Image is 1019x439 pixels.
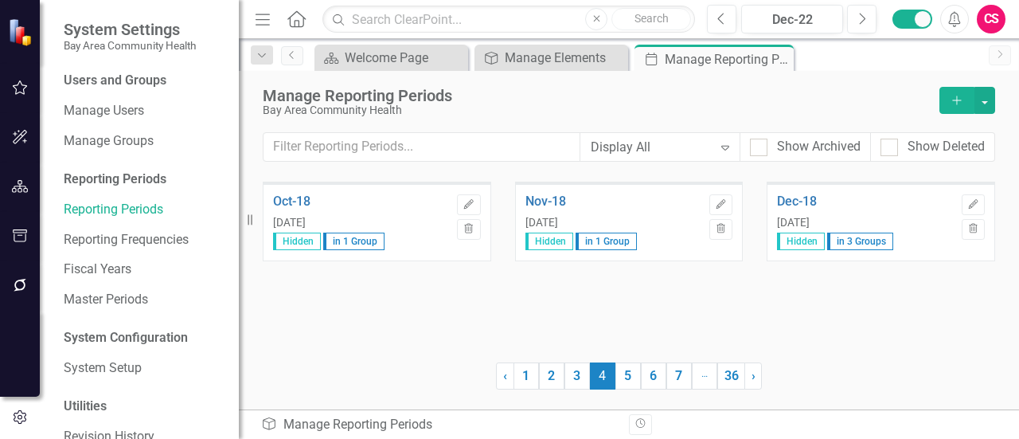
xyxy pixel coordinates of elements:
[273,194,449,209] a: Oct-18
[717,363,745,390] a: 36
[641,363,666,390] a: 6
[64,231,223,249] a: Reporting Frequencies
[263,87,931,104] div: Manage Reporting Periods
[64,102,223,120] a: Manage Users
[513,363,539,390] a: 1
[615,363,641,390] a: 5
[64,39,196,52] small: Bay Area Community Health
[64,72,223,90] div: Users and Groups
[666,363,692,390] a: 7
[908,138,985,156] div: Show Deleted
[777,138,861,156] div: Show Archived
[64,171,223,189] div: Reporting Periods
[777,233,825,250] span: Hidden
[505,48,624,68] div: Manage Elements
[564,363,590,390] a: 3
[8,18,36,45] img: ClearPoint Strategy
[64,398,223,416] div: Utilities
[64,329,223,347] div: System Configuration
[591,138,713,156] div: Display All
[64,291,223,309] a: Master Periods
[322,6,695,33] input: Search ClearPoint...
[611,8,691,30] button: Search
[478,48,624,68] a: Manage Elements
[64,201,223,219] a: Reporting Periods
[64,261,223,279] a: Fiscal Years
[263,104,931,116] div: Bay Area Community Health
[539,363,564,390] a: 2
[747,10,837,29] div: Dec-22
[777,194,953,209] a: Dec-18
[64,359,223,378] a: System Setup
[263,132,580,162] input: Filter Reporting Periods...
[273,217,449,229] div: [DATE]
[977,5,1005,33] button: CS
[777,217,953,229] div: [DATE]
[323,233,385,250] span: in 1 Group
[345,48,464,68] div: Welcome Page
[525,217,701,229] div: [DATE]
[525,194,701,209] a: Nov-18
[827,233,893,250] span: in 3 Groups
[752,368,755,383] span: ›
[261,416,617,434] div: Manage Reporting Periods
[525,233,573,250] span: Hidden
[503,368,507,383] span: ‹
[665,49,790,69] div: Manage Reporting Periods
[741,5,843,33] button: Dec-22
[590,363,615,390] span: 4
[634,12,669,25] span: Search
[273,233,321,250] span: Hidden
[576,233,637,250] span: in 1 Group
[64,132,223,151] a: Manage Groups
[64,20,196,39] span: System Settings
[318,48,464,68] a: Welcome Page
